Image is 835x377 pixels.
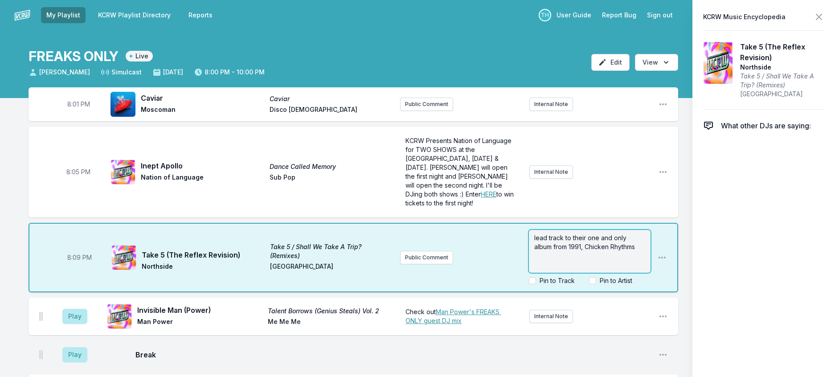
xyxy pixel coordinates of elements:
[539,9,551,21] p: Travis Holcombe
[137,317,262,328] span: Man Power
[534,234,635,250] span: lead track to their one and only album from 1991, Chicken Rhythms
[642,7,678,23] button: Sign out
[405,308,436,316] span: Check out
[62,347,87,362] button: Play
[67,100,90,109] span: Timestamp
[268,317,393,328] span: Me Me Me
[529,310,573,323] button: Internal Note
[481,190,496,198] a: HERE
[270,105,393,116] span: Disco [DEMOGRAPHIC_DATA]
[111,160,135,184] img: Dance Called Memory
[721,120,811,131] span: What other DJs are saying:
[14,7,30,23] img: logo-white-87cec1fa9cbef997252546196dc51331.png
[194,68,265,77] span: 8:00 PM - 10:00 PM
[141,173,264,184] span: Nation of Language
[270,262,393,273] span: [GEOGRAPHIC_DATA]
[529,98,573,111] button: Internal Note
[740,90,824,98] span: [GEOGRAPHIC_DATA]
[270,162,393,171] span: Dance Called Memory
[142,250,265,260] span: Take 5 (The Reflex Revision)
[39,312,43,321] img: Drag Handle
[658,253,667,262] button: Open playlist item options
[142,262,265,273] span: Northside
[740,63,824,72] span: Northside
[62,309,87,324] button: Play
[183,7,218,23] a: Reports
[400,251,453,264] button: Public Comment
[107,304,132,329] img: Talent Borrows (Genius Steals) Vol. 2
[597,7,642,23] a: Report Bug
[740,41,824,63] span: Take 5 (The Reflex Revision)
[529,165,573,179] button: Internal Note
[268,307,393,316] span: Talent Borrows (Genius Steals) Vol. 2
[540,276,575,285] label: Pin to Track
[270,94,393,103] span: Caviar
[39,350,43,359] img: Drag Handle
[29,48,119,64] h1: FREAKS ONLY
[29,68,90,77] span: [PERSON_NAME]
[400,98,453,111] button: Public Comment
[135,349,651,360] span: Break
[635,54,678,71] button: Open options
[111,245,136,270] img: Take 5 / Shall We Take A Trip? (Remixes)
[551,7,597,23] a: User Guide
[141,105,264,116] span: Moscoman
[600,276,632,285] label: Pin to Artist
[270,173,393,184] span: Sub Pop
[101,68,142,77] span: Simulcast
[270,242,393,260] span: Take 5 / Shall We Take A Trip? (Remixes)
[126,51,153,61] span: Live
[659,168,667,176] button: Open playlist item options
[405,308,501,324] a: Man Power's FREAKS ONLY guest DJ mix
[591,54,630,71] button: Edit
[703,11,786,23] span: KCRW Music Encyclopedia
[152,68,183,77] span: [DATE]
[659,350,667,359] button: Open playlist item options
[141,93,264,103] span: Caviar
[137,305,262,316] span: Invisible Man (Power)
[67,253,92,262] span: Timestamp
[405,137,513,198] span: KCRW Presents Nation of Language for TWO SHOWS at the [GEOGRAPHIC_DATA], [DATE] & [DATE]. [PERSON...
[141,160,264,171] span: Inept Apollo
[111,92,135,117] img: Caviar
[93,7,176,23] a: KCRW Playlist Directory
[659,312,667,321] button: Open playlist item options
[41,7,86,23] a: My Playlist
[66,168,90,176] span: Timestamp
[703,41,733,84] img: Take 5 / Shall We Take A Trip? (Remixes)
[740,72,824,90] span: Take 5 / Shall We Take A Trip? (Remixes)
[659,100,667,109] button: Open playlist item options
